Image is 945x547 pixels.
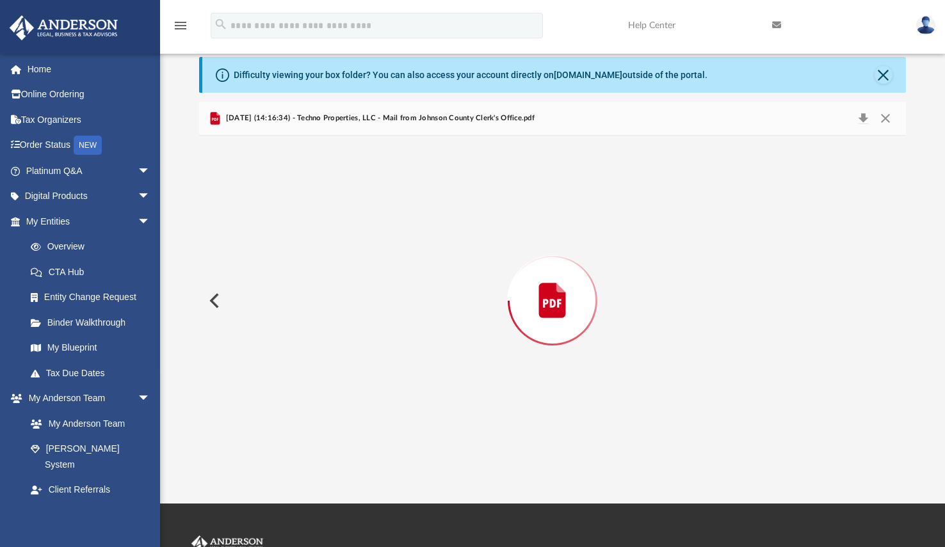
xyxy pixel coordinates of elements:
[223,113,534,124] span: [DATE] (14:16:34) - Techno Properties, LLC - Mail from Johnson County Clerk's Office.pdf
[18,411,157,436] a: My Anderson Team
[852,109,875,127] button: Download
[199,102,905,466] div: Preview
[199,283,227,319] button: Previous File
[9,158,170,184] a: Platinum Q&Aarrow_drop_down
[18,285,170,310] a: Entity Change Request
[234,68,707,82] div: Difficulty viewing your box folder? You can also access your account directly on outside of the p...
[18,477,163,503] a: Client Referrals
[18,310,170,335] a: Binder Walkthrough
[9,386,163,411] a: My Anderson Teamarrow_drop_down
[9,184,170,209] a: Digital Productsarrow_drop_down
[9,132,170,159] a: Order StatusNEW
[9,107,170,132] a: Tax Organizers
[138,184,163,210] span: arrow_drop_down
[874,109,897,127] button: Close
[6,15,122,40] img: Anderson Advisors Platinum Portal
[9,56,170,82] a: Home
[18,234,170,260] a: Overview
[875,66,892,84] button: Close
[554,70,622,80] a: [DOMAIN_NAME]
[9,209,170,234] a: My Entitiesarrow_drop_down
[138,502,163,528] span: arrow_drop_down
[138,386,163,412] span: arrow_drop_down
[173,24,188,33] a: menu
[138,209,163,235] span: arrow_drop_down
[173,18,188,33] i: menu
[18,259,170,285] a: CTA Hub
[916,16,935,35] img: User Pic
[74,136,102,155] div: NEW
[214,17,228,31] i: search
[18,436,163,477] a: [PERSON_NAME] System
[18,335,163,361] a: My Blueprint
[18,360,170,386] a: Tax Due Dates
[9,502,163,528] a: My Documentsarrow_drop_down
[9,82,170,107] a: Online Ordering
[138,158,163,184] span: arrow_drop_down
